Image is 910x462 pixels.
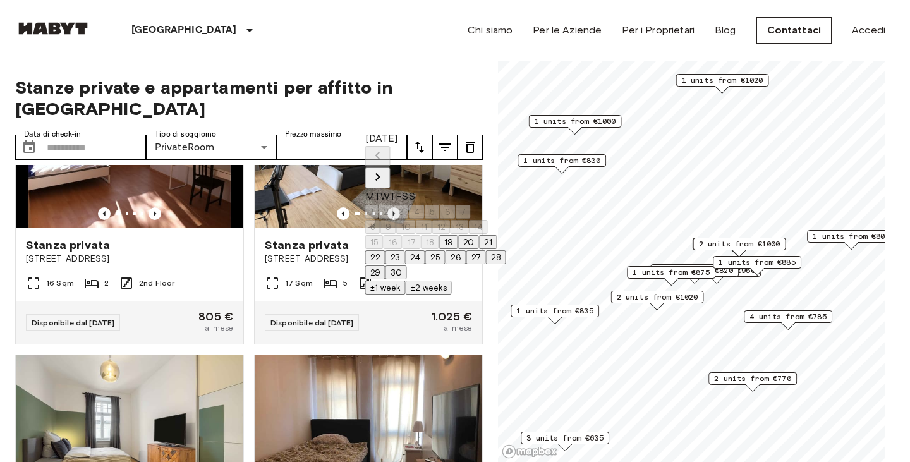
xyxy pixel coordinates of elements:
[468,23,513,38] a: Chi siamo
[708,372,797,392] div: Map marker
[401,190,408,202] span: Saturday
[622,23,695,38] a: Per i Proprietari
[379,205,394,219] button: 2
[458,235,479,249] button: 20
[365,281,406,295] button: ±1 week
[611,291,704,310] div: Map marker
[104,277,109,289] span: 2
[852,23,885,38] a: Accedi
[633,267,710,278] span: 1 units from €875
[406,281,452,295] button: ±2 weeks
[385,250,405,264] button: 23
[365,146,391,167] button: Previous month
[343,277,348,289] span: 5
[270,318,353,327] span: Disponibile dal [DATE]
[285,277,313,289] span: 17 Sqm
[365,167,391,188] button: Next month
[365,250,385,264] button: 22
[365,205,379,219] button: 1
[617,291,698,303] span: 2 units from €1020
[416,220,432,234] button: 11
[699,238,780,250] span: 2 units from €1000
[469,220,488,234] button: 14
[131,23,237,38] p: [GEOGRAPHIC_DATA]
[365,220,380,234] button: 8
[511,305,599,324] div: Map marker
[365,131,506,146] div: [DATE]
[439,235,458,249] button: 19
[365,235,384,249] button: 15
[456,205,471,219] button: 7
[409,205,425,219] button: 4
[432,311,472,322] span: 1.025 €
[16,135,42,160] button: Choose date
[396,190,401,202] span: Friday
[365,190,374,202] span: Monday
[265,238,349,253] span: Stanza privata
[15,22,91,35] img: Habyt
[365,280,506,295] div: Move In Flexibility
[650,264,739,284] div: Map marker
[521,432,609,451] div: Map marker
[446,250,466,264] button: 26
[440,205,456,219] button: 6
[285,129,341,140] label: Prezzo massimo
[756,17,832,44] a: Contattaci
[526,432,604,444] span: 3 units from €635
[749,311,827,322] span: 4 units from €785
[205,322,233,334] span: al mese
[432,220,451,234] button: 12
[26,238,110,253] span: Stanza privata
[813,231,890,242] span: 1 units from €805
[32,318,114,327] span: Disponibile dal [DATE]
[146,135,277,160] div: PrivateRoom
[479,235,497,249] button: 21
[139,277,174,289] span: 2nd Floor
[693,238,786,257] div: Map marker
[155,129,216,140] label: Tipo di soggiorno
[374,190,380,202] span: Tuesday
[337,207,349,220] button: Previous image
[714,373,791,384] span: 2 units from €770
[396,220,416,234] button: 10
[715,23,736,38] a: Blog
[380,220,396,234] button: 9
[523,155,600,166] span: 1 units from €830
[529,115,622,135] div: Map marker
[466,250,486,264] button: 27
[425,250,446,264] button: 25
[98,207,111,220] button: Previous image
[682,75,763,86] span: 1 units from €1020
[149,207,161,220] button: Previous image
[807,230,895,250] div: Map marker
[656,265,733,276] span: 2 units from €820
[403,235,421,249] button: 17
[676,74,769,94] div: Map marker
[451,220,469,234] button: 13
[719,257,796,268] span: 1 units from €885
[444,322,472,334] span: al mese
[265,253,472,265] span: [STREET_ADDRESS]
[198,311,233,322] span: 805 €
[535,116,616,127] span: 1 units from €1000
[744,310,832,330] div: Map marker
[408,190,415,202] span: Sunday
[385,265,407,279] button: 30
[15,76,483,119] span: Stanze private e appartamenti per affitto in [GEOGRAPHIC_DATA]
[384,235,403,249] button: 16
[421,235,439,249] button: 18
[693,238,786,257] div: Map marker
[405,250,425,264] button: 24
[46,277,74,289] span: 16 Sqm
[389,190,396,202] span: Thursday
[425,205,440,219] button: 5
[516,305,593,317] span: 1 units from €835
[394,205,409,219] button: 3
[627,266,715,286] div: Map marker
[518,154,606,174] div: Map marker
[24,129,81,140] label: Data di check-in
[365,265,385,279] button: 29
[533,23,602,38] a: Per le Aziende
[486,250,506,264] button: 28
[26,253,233,265] span: [STREET_ADDRESS]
